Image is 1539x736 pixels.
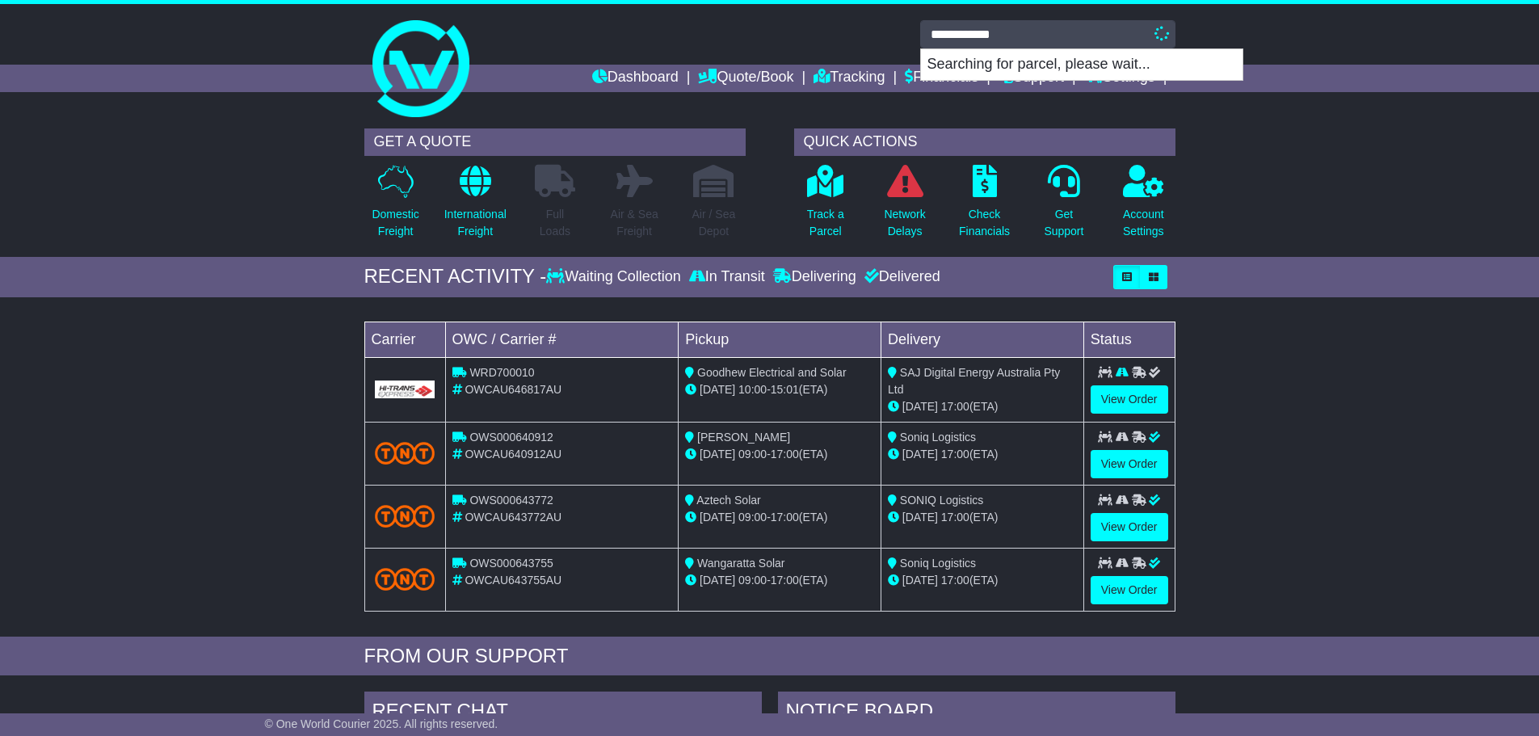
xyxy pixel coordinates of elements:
[375,381,435,398] img: GetCarrierServiceLogo
[364,322,445,357] td: Carrier
[611,206,658,240] p: Air & Sea Freight
[700,574,735,587] span: [DATE]
[364,645,1175,668] div: FROM OUR SUPPORT
[685,446,874,463] div: - (ETA)
[941,574,969,587] span: 17:00
[679,322,881,357] td: Pickup
[697,431,790,444] span: [PERSON_NAME]
[1123,206,1164,240] p: Account Settings
[445,322,679,357] td: OWC / Carrier #
[888,398,1077,415] div: (ETA)
[535,206,575,240] p: Full Loads
[794,128,1175,156] div: QUICK ACTIONS
[465,448,561,461] span: OWCAU640912AU
[364,265,547,288] div: RECENT ACTIVITY -
[888,446,1077,463] div: (ETA)
[921,49,1243,80] p: Searching for parcel, please wait...
[685,268,769,286] div: In Transit
[465,511,561,524] span: OWCAU643772AU
[700,383,735,396] span: [DATE]
[469,366,534,379] span: WRD700010
[900,494,983,507] span: SONIQ Logistics
[738,511,767,524] span: 09:00
[771,574,799,587] span: 17:00
[371,164,419,249] a: DomesticFreight
[883,164,926,249] a: NetworkDelays
[900,557,976,570] span: Soniq Logistics
[1083,322,1175,357] td: Status
[697,557,784,570] span: Wangaratta Solar
[888,366,1060,396] span: SAJ Digital Energy Australia Pty Ltd
[372,206,418,240] p: Domestic Freight
[375,442,435,464] img: TNT_Domestic.png
[1091,385,1168,414] a: View Order
[806,164,845,249] a: Track aParcel
[941,448,969,461] span: 17:00
[469,557,553,570] span: OWS000643755
[698,65,793,92] a: Quote/Book
[1091,450,1168,478] a: View Order
[900,431,976,444] span: Soniq Logistics
[905,65,978,92] a: Financials
[959,206,1010,240] p: Check Financials
[941,400,969,413] span: 17:00
[697,366,846,379] span: Goodhew Electrical and Solar
[769,268,860,286] div: Delivering
[902,448,938,461] span: [DATE]
[902,574,938,587] span: [DATE]
[265,717,498,730] span: © One World Courier 2025. All rights reserved.
[700,448,735,461] span: [DATE]
[685,572,874,589] div: - (ETA)
[364,692,762,735] div: RECENT CHAT
[696,494,760,507] span: Aztech Solar
[902,400,938,413] span: [DATE]
[738,574,767,587] span: 09:00
[546,268,684,286] div: Waiting Collection
[807,206,844,240] p: Track a Parcel
[958,164,1011,249] a: CheckFinancials
[738,448,767,461] span: 09:00
[738,383,767,396] span: 10:00
[700,511,735,524] span: [DATE]
[1091,576,1168,604] a: View Order
[881,322,1083,357] td: Delivery
[771,448,799,461] span: 17:00
[465,383,561,396] span: OWCAU646817AU
[364,128,746,156] div: GET A QUOTE
[888,572,1077,589] div: (ETA)
[860,268,940,286] div: Delivered
[814,65,885,92] a: Tracking
[1091,513,1168,541] a: View Order
[1044,206,1083,240] p: Get Support
[902,511,938,524] span: [DATE]
[685,509,874,526] div: - (ETA)
[444,164,507,249] a: InternationalFreight
[465,574,561,587] span: OWCAU643755AU
[1122,164,1165,249] a: AccountSettings
[884,206,925,240] p: Network Delays
[692,206,736,240] p: Air / Sea Depot
[444,206,507,240] p: International Freight
[778,692,1175,735] div: NOTICE BOARD
[469,431,553,444] span: OWS000640912
[469,494,553,507] span: OWS000643772
[888,509,1077,526] div: (ETA)
[685,381,874,398] div: - (ETA)
[941,511,969,524] span: 17:00
[375,568,435,590] img: TNT_Domestic.png
[1043,164,1084,249] a: GetSupport
[771,383,799,396] span: 15:01
[375,505,435,527] img: TNT_Domestic.png
[592,65,679,92] a: Dashboard
[771,511,799,524] span: 17:00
